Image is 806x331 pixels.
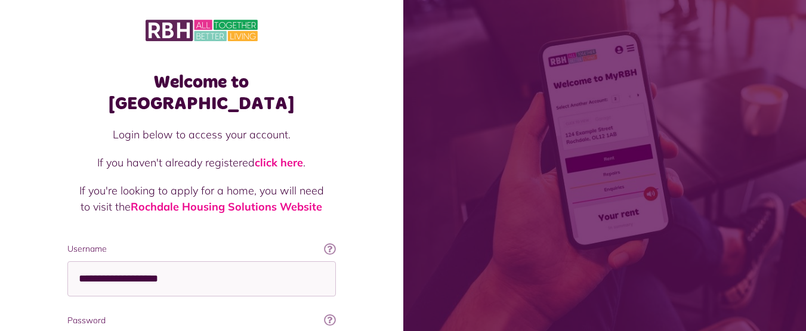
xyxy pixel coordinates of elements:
[79,154,324,171] p: If you haven't already registered .
[146,18,258,43] img: MyRBH
[131,200,322,214] a: Rochdale Housing Solutions Website
[79,126,324,143] p: Login below to access your account.
[67,72,336,115] h1: Welcome to [GEOGRAPHIC_DATA]
[79,182,324,215] p: If you're looking to apply for a home, you will need to visit the
[67,314,336,327] label: Password
[255,156,303,169] a: click here
[67,243,336,255] label: Username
